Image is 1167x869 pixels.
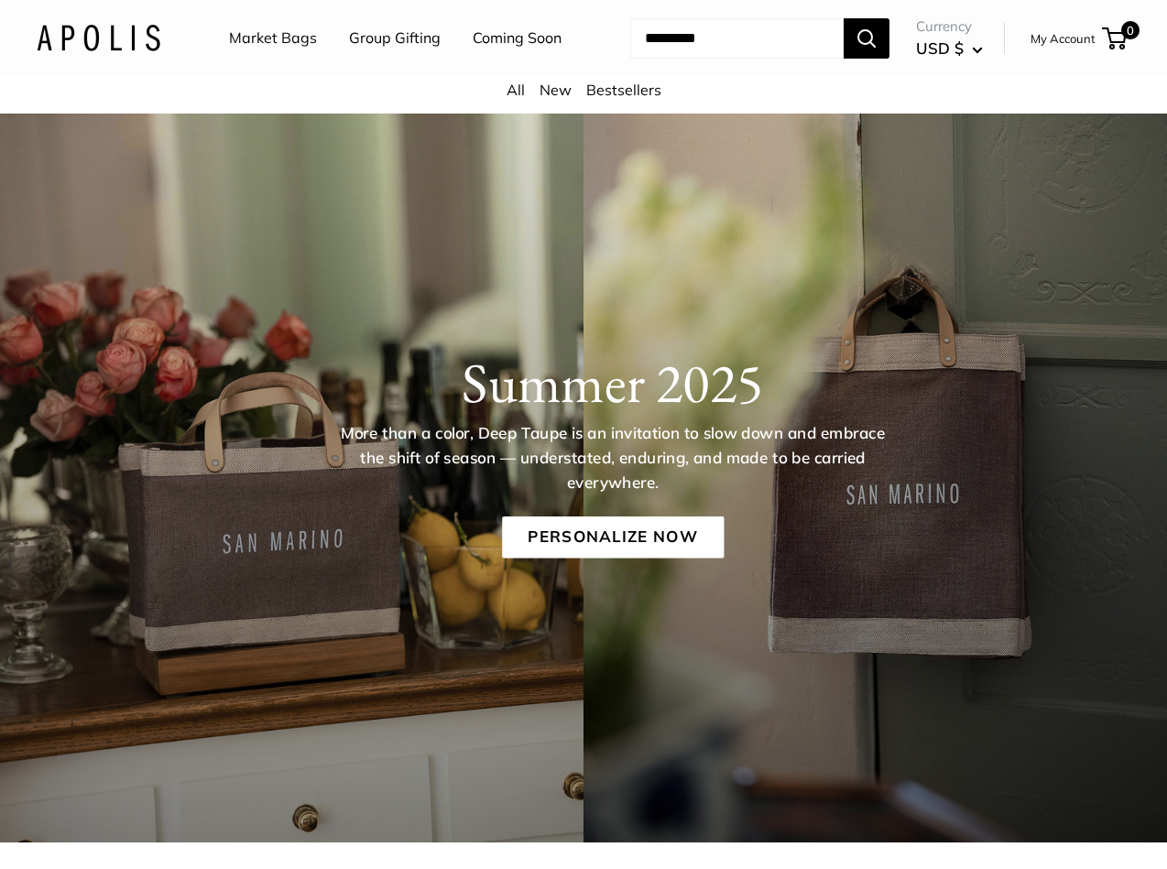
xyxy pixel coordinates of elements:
[330,421,896,494] p: More than a color, Deep Taupe is an invitation to slow down and embrace the shift of season — und...
[1121,21,1140,39] span: 0
[916,34,983,63] button: USD $
[916,38,964,58] span: USD $
[586,81,661,99] a: Bestsellers
[1104,27,1127,49] a: 0
[844,18,889,59] button: Search
[93,350,1132,416] h1: Summer 2025
[37,25,160,51] img: Apolis
[473,25,562,52] a: Coming Soon
[507,81,525,99] a: All
[1031,27,1096,49] a: My Account
[502,516,724,559] a: Personalize Now
[916,14,983,39] span: Currency
[540,81,572,99] a: New
[349,25,441,52] a: Group Gifting
[630,18,844,59] input: Search...
[229,25,317,52] a: Market Bags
